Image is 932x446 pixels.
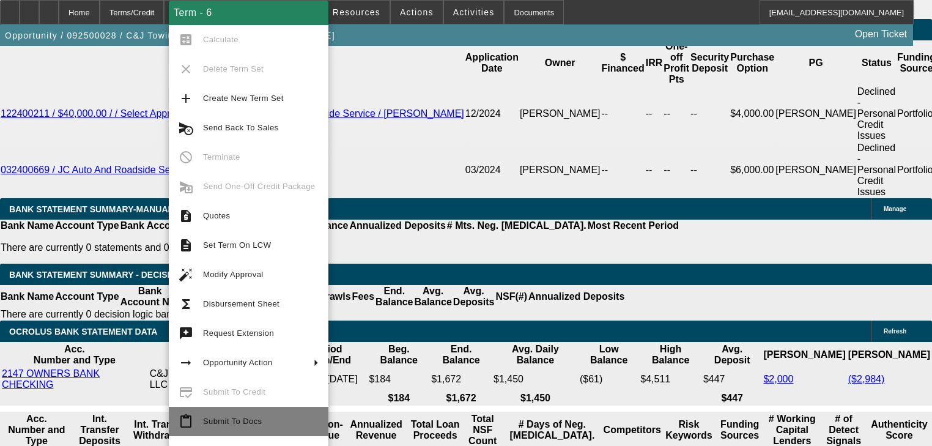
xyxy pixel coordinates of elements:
[368,343,429,366] th: Beg. Balance
[690,142,730,198] td: --
[1,165,279,175] a: 032400669 / JC Auto And Roadside Service / [PERSON_NAME]
[519,40,601,86] th: Owner
[848,374,885,384] a: ($2,984)
[465,40,519,86] th: Application Date
[884,328,906,335] span: Refresh
[857,142,897,198] td: Declined - Personal Credit Issues
[179,238,193,253] mat-icon: description
[179,414,193,429] mat-icon: content_paste
[493,392,578,404] th: $1,450
[495,285,528,308] th: NSF(#)
[519,142,601,198] td: [PERSON_NAME]
[179,209,193,223] mat-icon: request_quote
[352,285,375,308] th: Fees
[1,108,464,119] a: 122400211 / $40,000.00 / / Select Appropriate Vendor / JC Auto And Roadside Service / [PERSON_NAME]
[579,343,638,366] th: Low Balance
[333,7,380,17] span: Resources
[149,368,286,391] td: C&J TOWING SOLUTIONS LLC
[493,343,578,366] th: Avg. Daily Balance
[203,123,278,132] span: Send Back To Sales
[431,368,492,391] td: $1,672
[690,40,730,86] th: Security Deposit
[413,285,452,308] th: Avg. Balance
[179,91,193,106] mat-icon: add
[120,285,180,308] th: Bank Account NO.
[465,142,519,198] td: 03/2024
[848,343,931,366] th: [PERSON_NAME]
[703,368,762,391] td: $447
[375,285,413,308] th: End. Balance
[663,142,690,198] td: --
[203,240,271,250] span: Set Term On LCW
[54,220,120,232] th: Account Type
[453,7,495,17] span: Activities
[493,368,578,391] td: $1,450
[203,270,264,279] span: Modify Approval
[857,86,897,142] td: Declined - Personal Credit Issues
[368,392,429,404] th: $184
[528,285,625,308] th: Annualized Deposits
[179,297,193,311] mat-icon: functions
[2,368,100,390] a: 2147 OWNERS BANK CHECKING
[775,86,857,142] td: [PERSON_NAME]
[179,326,193,341] mat-icon: try
[203,329,274,338] span: Request Extension
[601,142,645,198] td: --
[763,343,846,366] th: [PERSON_NAME]
[690,86,730,142] td: --
[730,142,775,198] td: $6,000.00
[9,270,212,280] span: Bank Statement Summary - Decision Logic
[349,220,446,232] th: Annualized Deposits
[857,40,897,86] th: Status
[54,285,120,308] th: Account Type
[368,368,429,391] td: $184
[730,40,775,86] th: Purchase Option
[149,343,286,366] th: Acc. Holder Name
[519,86,601,142] td: [PERSON_NAME]
[179,121,193,135] mat-icon: cancel_schedule_send
[465,86,519,142] td: 12/2024
[203,358,273,367] span: Opportunity Action
[601,40,645,86] th: $ Financed
[165,1,233,24] button: Application
[663,40,690,86] th: One-off Profit Pts
[400,7,434,17] span: Actions
[1,242,679,253] p: There are currently 0 statements and 0 details entered on this opportunity
[169,1,328,25] div: Term - 6
[640,368,701,391] td: $4,511
[444,1,504,24] button: Activities
[203,417,262,426] span: Submit To Docs
[601,86,645,142] td: --
[391,1,443,24] button: Actions
[203,211,230,220] span: Quotes
[850,24,912,45] a: Open Ticket
[203,94,284,103] span: Create New Term Set
[1,343,148,366] th: Acc. Number and Type
[645,142,664,198] td: --
[324,1,390,24] button: Resources
[203,299,279,308] span: Disbursement Sheet
[663,86,690,142] td: --
[9,204,173,214] span: BANK STATEMENT SUMMARY-MANUAL
[645,86,664,142] td: --
[431,343,492,366] th: End. Balance
[179,267,193,282] mat-icon: auto_fix_high
[775,40,857,86] th: PG
[775,142,857,198] td: [PERSON_NAME]
[703,343,762,366] th: Avg. Deposit
[763,374,793,384] a: $2,000
[120,220,207,232] th: Bank Account NO.
[9,327,157,336] span: OCROLUS BANK STATEMENT DATA
[640,343,701,366] th: High Balance
[884,206,906,212] span: Manage
[730,86,775,142] td: $4,000.00
[5,31,335,40] span: Opportunity / 092500028 / C&J Towing Solutions LLC / [PERSON_NAME]
[587,220,679,232] th: Most Recent Period
[579,368,638,391] td: ($61)
[703,392,762,404] th: $447
[453,285,495,308] th: Avg. Deposits
[446,220,587,232] th: # Mts. Neg. [MEDICAL_DATA].
[179,355,193,370] mat-icon: arrow_right_alt
[645,40,664,86] th: IRR
[431,392,492,404] th: $1,672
